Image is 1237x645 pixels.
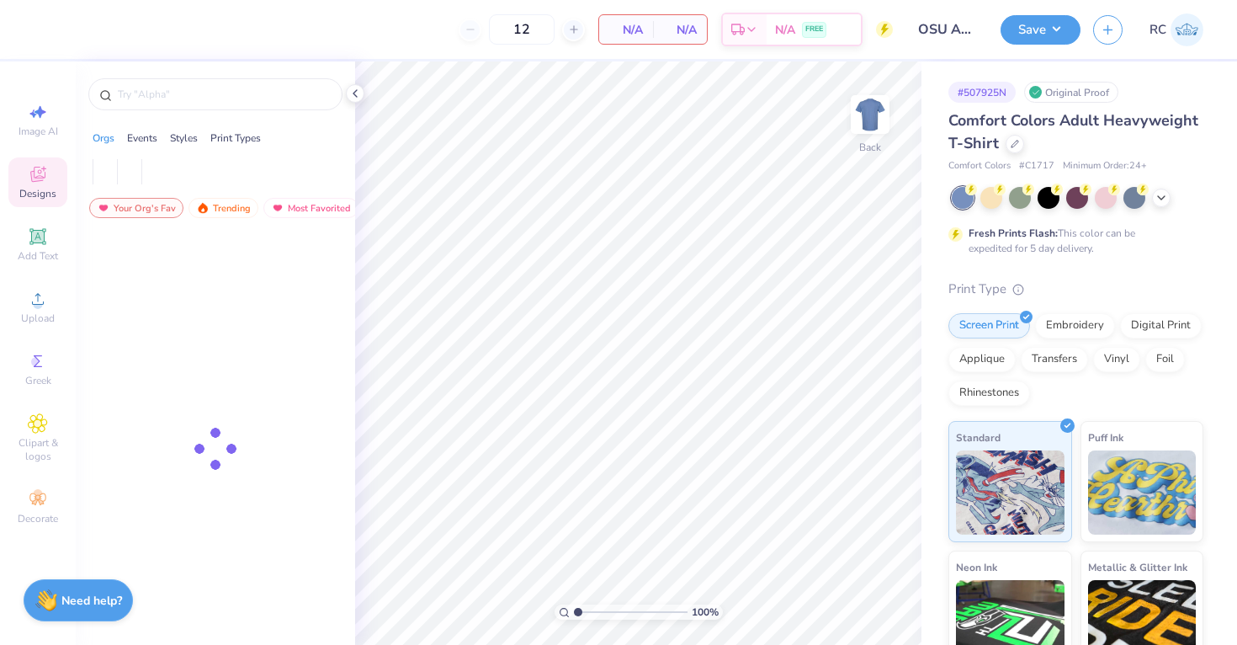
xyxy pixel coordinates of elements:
[609,21,643,39] span: N/A
[116,86,332,103] input: Try "Alpha"
[692,605,719,620] span: 100 %
[25,374,51,387] span: Greek
[969,227,1058,240] strong: Fresh Prints Flash:
[210,131,261,146] div: Print Types
[1088,558,1187,576] span: Metallic & Glitter Ink
[89,198,183,218] div: Your Org's Fav
[1120,313,1202,338] div: Digital Print
[1093,347,1140,372] div: Vinyl
[1063,159,1147,173] span: Minimum Order: 24 +
[21,312,55,325] span: Upload
[948,280,1203,299] div: Print Type
[1088,450,1197,535] img: Puff Ink
[1088,429,1123,446] span: Puff Ink
[1149,20,1166,40] span: RC
[1035,313,1115,338] div: Embroidery
[663,21,697,39] span: N/A
[61,593,122,609] strong: Need help?
[97,202,110,214] img: most_fav.gif
[948,110,1198,153] span: Comfort Colors Adult Heavyweight T-Shirt
[18,249,58,263] span: Add Text
[948,381,1030,406] div: Rhinestones
[170,131,198,146] div: Styles
[948,347,1016,372] div: Applique
[1171,13,1203,46] img: Reilly Chin(cm)
[489,14,555,45] input: – –
[948,313,1030,338] div: Screen Print
[93,131,114,146] div: Orgs
[805,24,823,35] span: FREE
[956,450,1064,535] img: Standard
[127,131,157,146] div: Events
[8,436,67,463] span: Clipart & logos
[853,98,887,131] img: Back
[1021,347,1088,372] div: Transfers
[1019,159,1054,173] span: # C1717
[1145,347,1185,372] div: Foil
[19,125,58,138] span: Image AI
[956,558,997,576] span: Neon Ink
[969,226,1176,256] div: This color can be expedited for 5 day delivery.
[905,13,988,46] input: Untitled Design
[188,198,258,218] div: Trending
[1149,13,1203,46] a: RC
[956,429,1001,446] span: Standard
[948,159,1011,173] span: Comfort Colors
[263,198,358,218] div: Most Favorited
[19,187,56,200] span: Designs
[18,512,58,525] span: Decorate
[1024,82,1118,103] div: Original Proof
[1001,15,1080,45] button: Save
[196,202,210,214] img: trending.gif
[271,202,284,214] img: most_fav.gif
[859,140,881,155] div: Back
[775,21,795,39] span: N/A
[948,82,1016,103] div: # 507925N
